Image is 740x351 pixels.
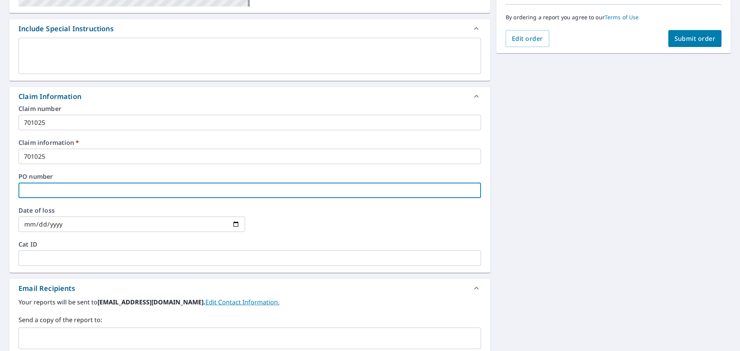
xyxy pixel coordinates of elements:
span: Edit order [512,34,543,43]
label: Claim number [18,106,481,112]
div: Email Recipients [18,283,75,294]
div: Include Special Instructions [18,24,114,34]
label: Claim information [18,139,481,146]
div: Include Special Instructions [9,19,490,38]
b: [EMAIL_ADDRESS][DOMAIN_NAME]. [98,298,205,306]
label: Cat ID [18,241,481,247]
label: PO number [18,173,481,180]
div: Claim Information [9,87,490,106]
label: Send a copy of the report to: [18,315,481,324]
p: By ordering a report you agree to our [506,14,721,21]
label: Date of loss [18,207,245,213]
button: Edit order [506,30,549,47]
div: Email Recipients [9,279,490,297]
label: Your reports will be sent to [18,297,481,307]
span: Submit order [674,34,716,43]
div: Claim Information [18,91,81,102]
a: EditContactInfo [205,298,279,306]
button: Submit order [668,30,722,47]
a: Terms of Use [605,13,639,21]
